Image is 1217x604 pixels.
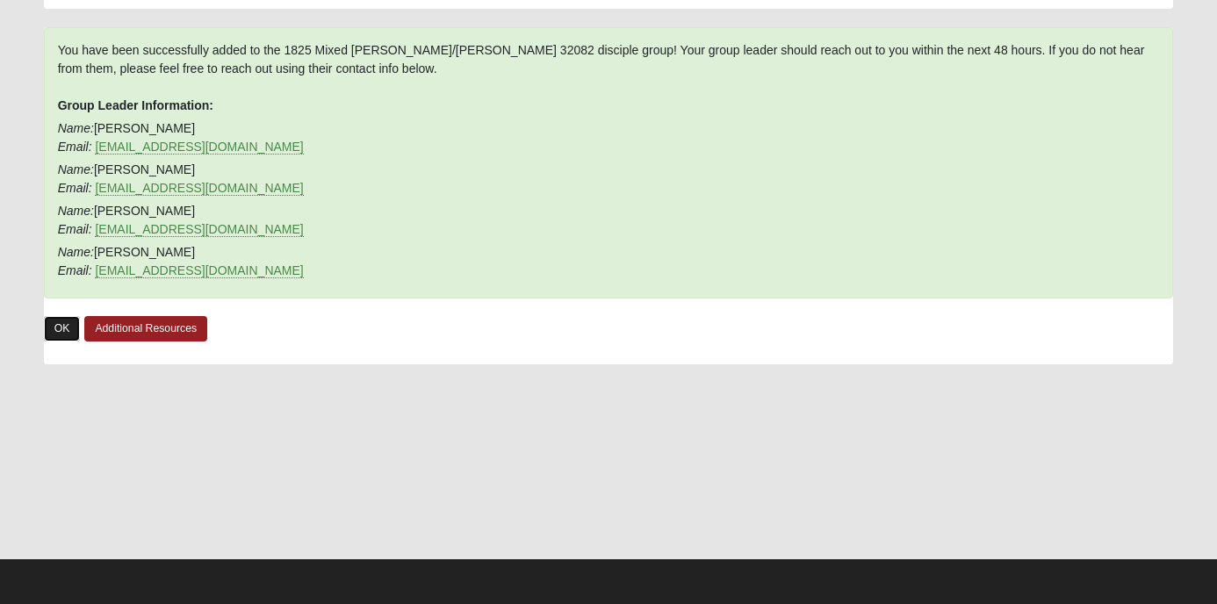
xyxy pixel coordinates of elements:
p: [PERSON_NAME] [58,119,1160,156]
a: OK [44,316,81,342]
i: Email: [58,263,92,277]
a: [EMAIL_ADDRESS][DOMAIN_NAME] [95,222,303,237]
i: Name: [58,204,94,218]
i: Name: [58,162,94,176]
i: Email: [58,140,92,154]
div: You have been successfully added to the 1825 Mixed [PERSON_NAME]/[PERSON_NAME] 32082 disciple gro... [44,27,1174,298]
p: [PERSON_NAME] [58,243,1160,280]
b: Group Leader Information: [58,98,213,112]
p: [PERSON_NAME] [58,202,1160,239]
a: [EMAIL_ADDRESS][DOMAIN_NAME] [95,181,303,196]
i: Email: [58,222,92,236]
a: [EMAIL_ADDRESS][DOMAIN_NAME] [95,263,303,278]
p: [PERSON_NAME] [58,161,1160,198]
i: Name: [58,245,94,259]
a: [EMAIL_ADDRESS][DOMAIN_NAME] [95,140,303,155]
i: Name: [58,121,94,135]
i: Email: [58,181,92,195]
a: Additional Resources [84,316,207,342]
